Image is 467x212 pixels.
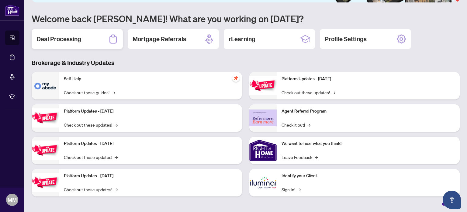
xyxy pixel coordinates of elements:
[115,154,118,160] span: →
[32,13,460,24] h1: Welcome back [PERSON_NAME]! What are you working on [DATE]?
[229,35,255,43] h2: rLearning
[282,173,455,179] p: Identify your Client
[32,108,59,128] img: Platform Updates - September 16, 2025
[282,108,455,115] p: Agent Referral Program
[315,154,318,160] span: →
[8,196,17,204] span: MM
[5,5,19,16] img: logo
[64,140,237,147] p: Platform Updates - [DATE]
[64,173,237,179] p: Platform Updates - [DATE]
[64,89,115,96] a: Check out these guides!→
[64,108,237,115] p: Platform Updates - [DATE]
[32,141,59,160] img: Platform Updates - July 21, 2025
[115,121,118,128] span: →
[282,76,455,82] p: Platform Updates - [DATE]
[64,186,118,193] a: Check out these updates!→
[112,89,115,96] span: →
[64,121,118,128] a: Check out these updates!→
[282,140,455,147] p: We want to hear what you think!
[64,76,237,82] p: Self-Help
[32,72,59,99] img: Self-Help
[115,186,118,193] span: →
[282,89,335,96] a: Check out these updates!→
[332,89,335,96] span: →
[443,191,461,209] button: Open asap
[36,35,81,43] h2: Deal Processing
[282,121,310,128] a: Check it out!→
[325,35,367,43] h2: Profile Settings
[133,35,186,43] h2: Mortgage Referrals
[249,169,277,196] img: Identify your Client
[298,186,301,193] span: →
[249,110,277,126] img: Agent Referral Program
[32,59,460,67] h3: Brokerage & Industry Updates
[249,76,277,95] img: Platform Updates - June 23, 2025
[64,154,118,160] a: Check out these updates!→
[249,137,277,164] img: We want to hear what you think!
[32,173,59,192] img: Platform Updates - July 8, 2025
[282,186,301,193] a: Sign In!→
[307,121,310,128] span: →
[282,154,318,160] a: Leave Feedback→
[232,74,240,82] span: pushpin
